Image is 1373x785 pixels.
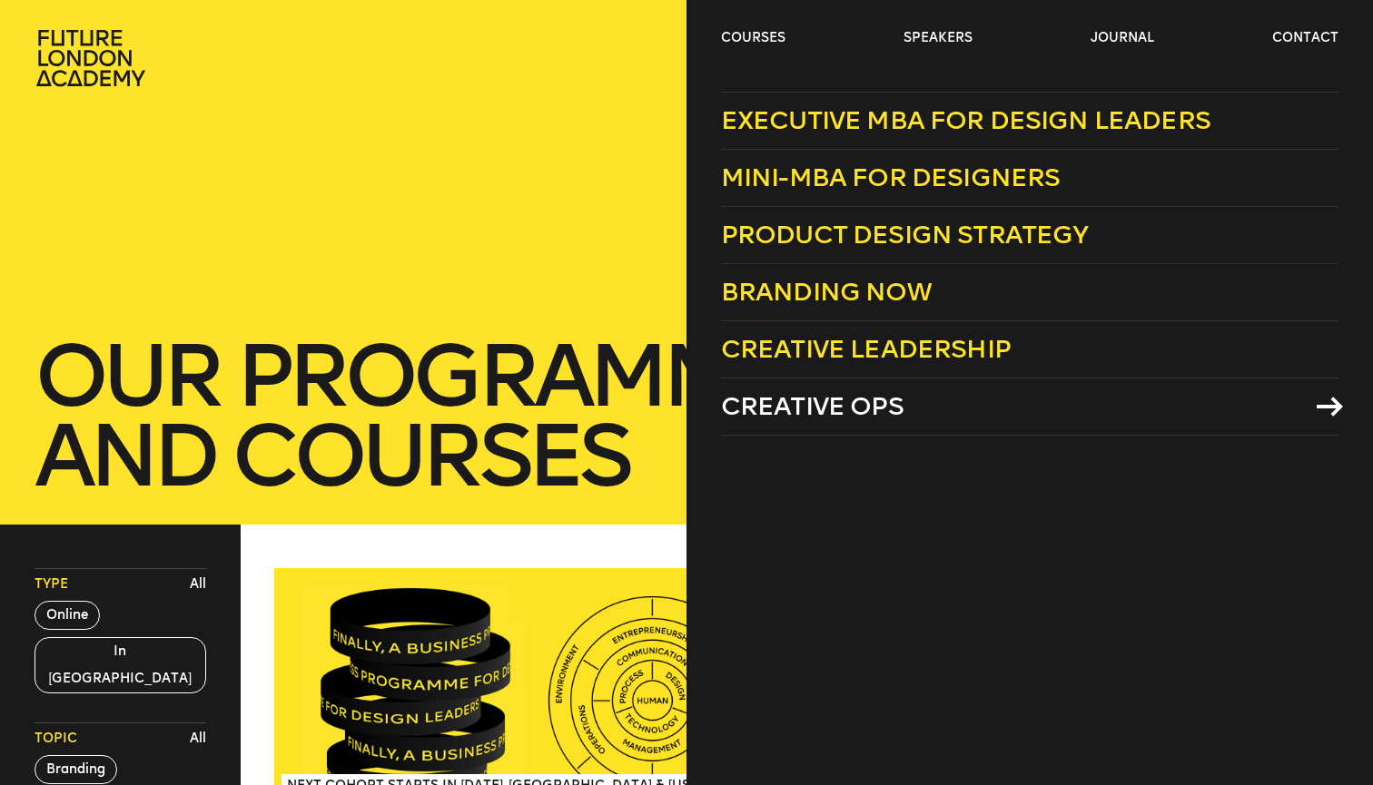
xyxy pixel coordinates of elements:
[904,29,973,47] a: speakers
[721,391,904,421] span: Creative Ops
[721,92,1338,150] a: Executive MBA for Design Leaders
[721,105,1210,135] span: Executive MBA for Design Leaders
[721,29,785,47] a: courses
[721,334,1011,364] span: Creative Leadership
[721,378,1338,436] a: Creative Ops
[721,150,1338,207] a: Mini-MBA for Designers
[721,264,1338,321] a: Branding Now
[1091,29,1154,47] a: journal
[721,162,1061,192] span: Mini-MBA for Designers
[721,207,1338,264] a: Product Design Strategy
[721,277,932,307] span: Branding Now
[1272,29,1338,47] a: contact
[721,220,1089,250] span: Product Design Strategy
[721,321,1338,378] a: Creative Leadership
